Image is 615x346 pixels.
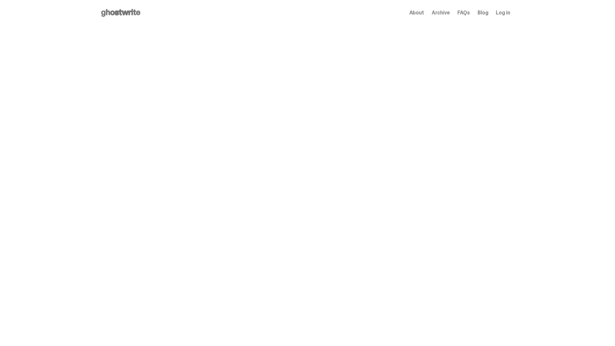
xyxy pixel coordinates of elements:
[496,10,510,15] a: Log in
[457,10,470,15] a: FAQs
[432,10,450,15] a: Archive
[478,10,488,15] a: Blog
[409,10,424,15] a: About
